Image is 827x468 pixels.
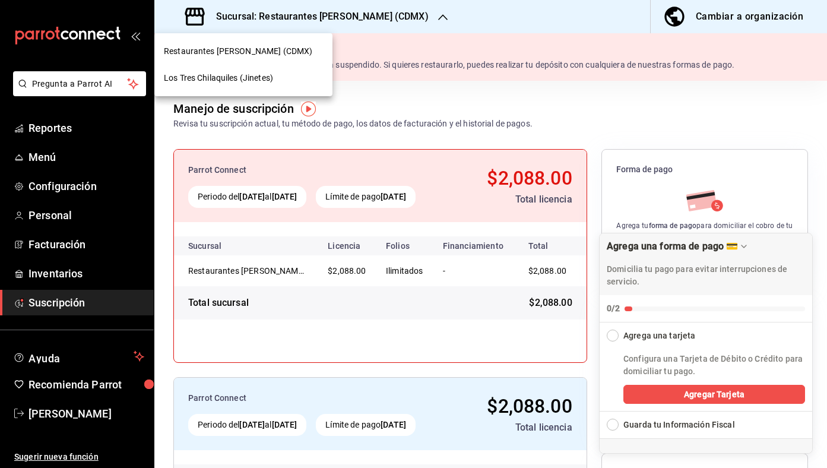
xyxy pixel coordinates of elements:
div: Agrega una tarjeta [623,330,695,342]
div: Agrega una forma de pago 💳 [599,233,813,454]
div: Los Tres Chilaquiles (Jinetes) [154,65,332,91]
div: Drag to move checklist [600,233,812,295]
img: Tooltip marker [301,102,316,116]
span: Los Tres Chilaquiles (Jinetes) [164,72,273,84]
div: Restaurantes [PERSON_NAME] (CDMX) [154,38,332,65]
button: Expand Checklist [600,412,812,438]
div: Agrega una forma de pago 💳 [607,241,738,252]
span: Restaurantes [PERSON_NAME] (CDMX) [164,45,312,58]
button: Collapse Checklist [600,322,812,342]
div: Guarda tu Información Fiscal [623,419,735,431]
div: 0/2 [607,302,620,315]
p: Domicilia tu pago para evitar interrupciones de servicio. [607,263,805,288]
span: Agregar Tarjeta [684,388,744,401]
button: Collapse Checklist [600,233,812,322]
p: Configura una Tarjeta de Débito o Crédito para domiciliar tu pago. [623,353,805,378]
